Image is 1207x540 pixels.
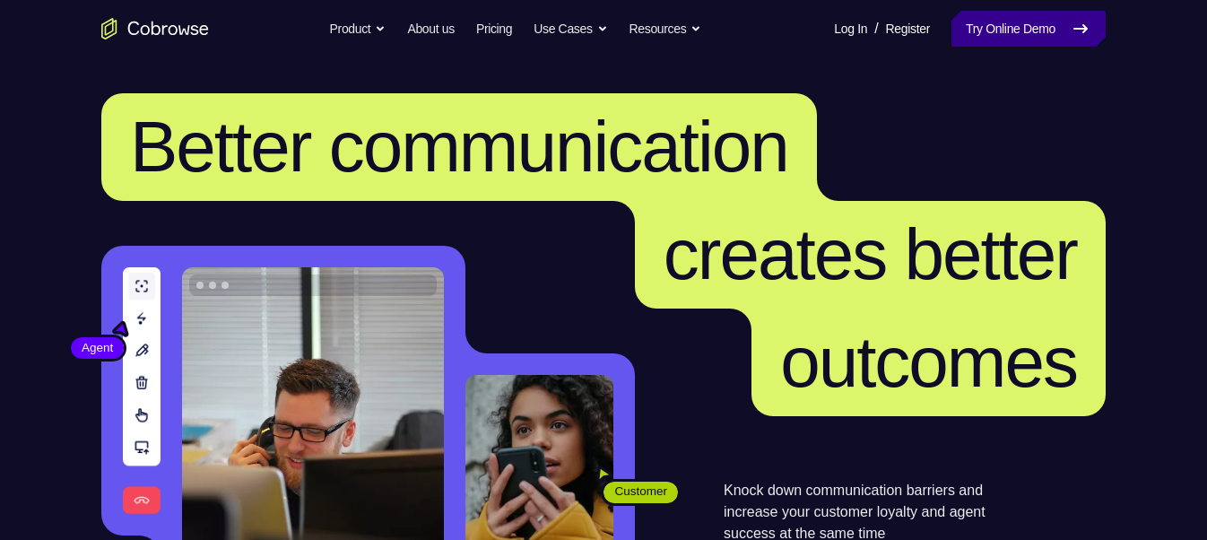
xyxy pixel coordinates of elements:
button: Use Cases [534,11,607,47]
a: Go to the home page [101,18,209,39]
button: Product [330,11,386,47]
a: Pricing [476,11,512,47]
a: Log In [834,11,867,47]
button: Resources [630,11,702,47]
span: / [874,18,878,39]
a: Try Online Demo [951,11,1106,47]
a: Register [886,11,930,47]
span: creates better [664,214,1077,294]
span: outcomes [780,322,1077,402]
a: About us [407,11,454,47]
span: Better communication [130,107,788,187]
